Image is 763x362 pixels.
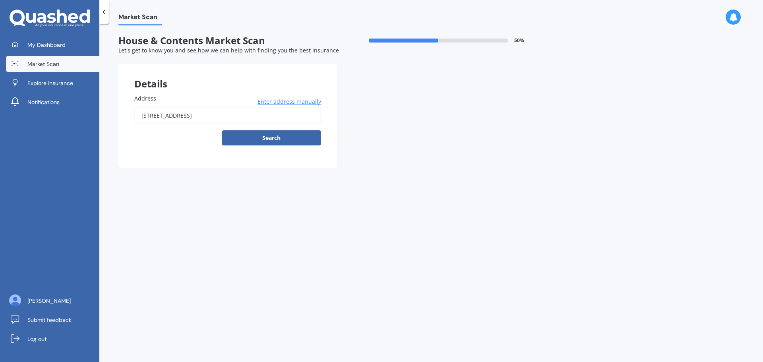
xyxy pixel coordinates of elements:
span: Log out [27,335,46,343]
span: Explore insurance [27,79,73,87]
a: Market Scan [6,56,99,72]
span: Market Scan [27,60,59,68]
span: Address [134,95,156,102]
a: Explore insurance [6,75,99,91]
span: Market Scan [118,13,162,24]
span: [PERSON_NAME] [27,297,71,305]
a: My Dashboard [6,37,99,53]
button: Search [222,130,321,145]
a: Notifications [6,94,99,110]
span: Submit feedback [27,316,72,324]
span: House & Contents Market Scan [118,35,337,46]
a: Log out [6,331,99,347]
span: 50 % [514,38,524,43]
span: My Dashboard [27,41,66,49]
span: Let's get to know you and see how we can help with finding you the best insurance [118,46,339,54]
div: Details [118,64,337,88]
span: Enter address manually [258,98,321,106]
img: AOh14Gh2W273NKqhEbfIJhiGpnQ6kjupn9Ac9BCtTJ1Z3w=s96-c [9,294,21,306]
span: Notifications [27,98,60,106]
a: [PERSON_NAME] [6,293,99,309]
a: Submit feedback [6,312,99,328]
input: Enter address [134,107,321,124]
